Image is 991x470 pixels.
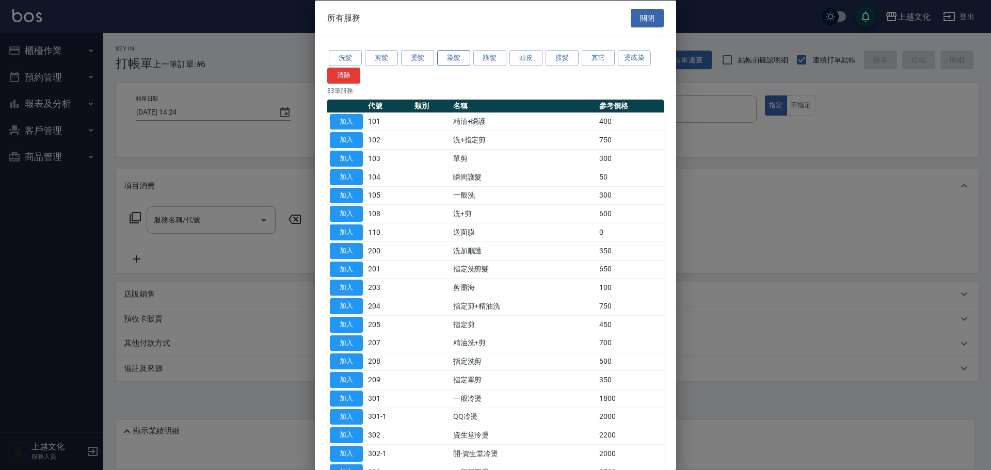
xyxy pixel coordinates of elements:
td: 450 [597,315,664,334]
td: 指定單剪 [451,370,597,389]
td: 301-1 [365,408,412,426]
td: 101 [365,112,412,131]
button: 加入 [330,224,363,240]
td: 單剪 [451,149,597,168]
button: 加入 [330,187,363,203]
td: 208 [365,352,412,370]
td: 洗加順護 [451,241,597,260]
button: 加入 [330,353,363,369]
td: 302-1 [365,444,412,463]
td: 105 [365,186,412,205]
span: 所有服務 [327,12,360,23]
button: 加入 [330,390,363,406]
td: 750 [597,131,664,149]
button: 加入 [330,316,363,332]
button: 清除 [327,67,360,83]
button: 加入 [330,169,363,185]
td: 指定洗剪 [451,352,597,370]
td: QQ冷燙 [451,408,597,426]
td: 100 [597,278,664,297]
button: 燙髮 [401,50,434,66]
button: 加入 [330,280,363,296]
td: 洗+剪 [451,204,597,223]
td: 209 [365,370,412,389]
td: 302 [365,426,412,444]
td: 瞬間護髮 [451,168,597,186]
td: 103 [365,149,412,168]
td: 資生堂冷燙 [451,426,597,444]
td: 指定剪 [451,315,597,334]
td: 102 [365,131,412,149]
button: 加入 [330,206,363,222]
td: 精油+瞬護 [451,112,597,131]
td: 650 [597,260,664,279]
button: 加入 [330,242,363,258]
button: 加入 [330,151,363,167]
button: 護髮 [473,50,506,66]
td: 300 [597,186,664,205]
td: 400 [597,112,664,131]
td: 201 [365,260,412,279]
button: 剪髮 [365,50,398,66]
button: 頭皮 [509,50,542,66]
button: 加入 [330,446,363,462]
td: 0 [597,223,664,241]
button: 洗髮 [329,50,362,66]
button: 染髮 [437,50,470,66]
button: 加入 [330,298,363,314]
td: 301 [365,389,412,408]
th: 代號 [365,99,412,112]
p: 83 筆服務 [327,86,664,95]
button: 加入 [330,409,363,425]
button: 加入 [330,132,363,148]
td: 1800 [597,389,664,408]
button: 燙或染 [618,50,651,66]
td: 開-資生堂冷燙 [451,444,597,463]
button: 加入 [330,372,363,388]
td: 104 [365,168,412,186]
td: 一般洗 [451,186,597,205]
td: 一般冷燙 [451,389,597,408]
button: 接髮 [546,50,579,66]
td: 750 [597,297,664,315]
button: 加入 [330,427,363,443]
td: 207 [365,334,412,352]
td: 600 [597,352,664,370]
button: 加入 [330,335,363,351]
td: 50 [597,168,664,186]
td: 剪瀏海 [451,278,597,297]
td: 110 [365,223,412,241]
td: 洗+指定剪 [451,131,597,149]
button: 其它 [582,50,615,66]
td: 350 [597,370,664,389]
th: 名稱 [451,99,597,112]
td: 送面膜 [451,223,597,241]
td: 204 [365,297,412,315]
td: 200 [365,241,412,260]
th: 類別 [412,99,451,112]
td: 300 [597,149,664,168]
td: 精油洗+剪 [451,334,597,352]
td: 203 [365,278,412,297]
button: 加入 [330,114,363,129]
th: 參考價格 [597,99,664,112]
button: 加入 [330,261,363,277]
td: 108 [365,204,412,223]
td: 600 [597,204,664,223]
td: 2000 [597,444,664,463]
button: 關閉 [631,8,664,27]
td: 350 [597,241,664,260]
td: 2000 [597,408,664,426]
td: 2200 [597,426,664,444]
td: 指定洗剪髮 [451,260,597,279]
td: 205 [365,315,412,334]
td: 700 [597,334,664,352]
td: 指定剪+精油洗 [451,297,597,315]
